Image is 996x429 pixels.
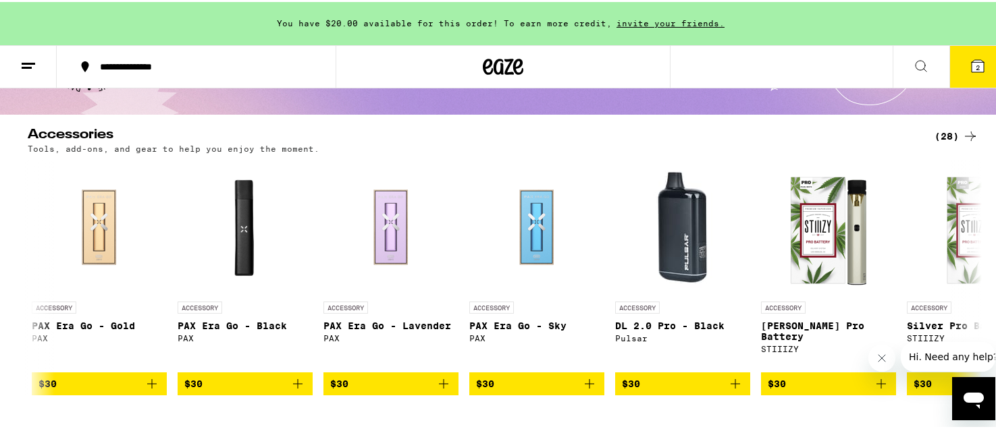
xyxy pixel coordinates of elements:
[469,370,604,393] button: Add to bag
[469,332,604,341] div: PAX
[323,158,458,370] a: Open page for PAX Era Go - Lavender from PAX
[914,376,932,387] span: $30
[330,376,348,387] span: $30
[622,376,640,387] span: $30
[178,299,222,312] p: ACCESSORY
[615,158,750,293] img: Pulsar - DL 2.0 Pro - Black
[8,9,97,20] span: Hi. Need any help?
[615,332,750,341] div: Pulsar
[476,376,494,387] span: $30
[469,158,604,293] img: PAX - PAX Era Go - Sky
[469,318,604,329] p: PAX Era Go - Sky
[323,370,458,393] button: Add to bag
[768,376,786,387] span: $30
[976,61,980,69] span: 2
[178,318,313,329] p: PAX Era Go - Black
[277,17,612,26] span: You have $20.00 available for this order! To earn more credit,
[32,299,76,312] p: ACCESSORY
[38,376,57,387] span: $30
[761,158,896,293] img: STIIIZY - Pearl White Pro Battery
[612,17,729,26] span: invite your friends.
[952,375,995,418] iframe: Button to launch messaging window
[178,158,313,293] img: PAX - PAX Era Go - Black
[323,299,368,312] p: ACCESSORY
[32,318,167,329] p: PAX Era Go - Gold
[761,343,896,351] div: STIIIZY
[615,299,660,312] p: ACCESSORY
[28,142,319,151] p: Tools, add-ons, and gear to help you enjoy the moment.
[761,158,896,370] a: Open page for Pearl White Pro Battery from STIIIZY
[469,158,604,370] a: Open page for PAX Era Go - Sky from PAX
[184,376,203,387] span: $30
[323,318,458,329] p: PAX Era Go - Lavender
[935,126,978,142] a: (28)
[178,370,313,393] button: Add to bag
[178,332,313,341] div: PAX
[615,370,750,393] button: Add to bag
[901,340,995,370] iframe: Message from company
[28,126,912,142] h2: Accessories
[761,370,896,393] button: Add to bag
[32,158,167,293] img: PAX - PAX Era Go - Gold
[32,158,167,370] a: Open page for PAX Era Go - Gold from PAX
[907,299,951,312] p: ACCESSORY
[615,158,750,370] a: Open page for DL 2.0 Pro - Black from Pulsar
[323,332,458,341] div: PAX
[868,343,895,370] iframe: Close message
[761,318,896,340] p: [PERSON_NAME] Pro Battery
[615,318,750,329] p: DL 2.0 Pro - Black
[761,299,806,312] p: ACCESSORY
[178,158,313,370] a: Open page for PAX Era Go - Black from PAX
[469,299,514,312] p: ACCESSORY
[32,332,167,341] div: PAX
[323,158,458,293] img: PAX - PAX Era Go - Lavender
[32,370,167,393] button: Add to bag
